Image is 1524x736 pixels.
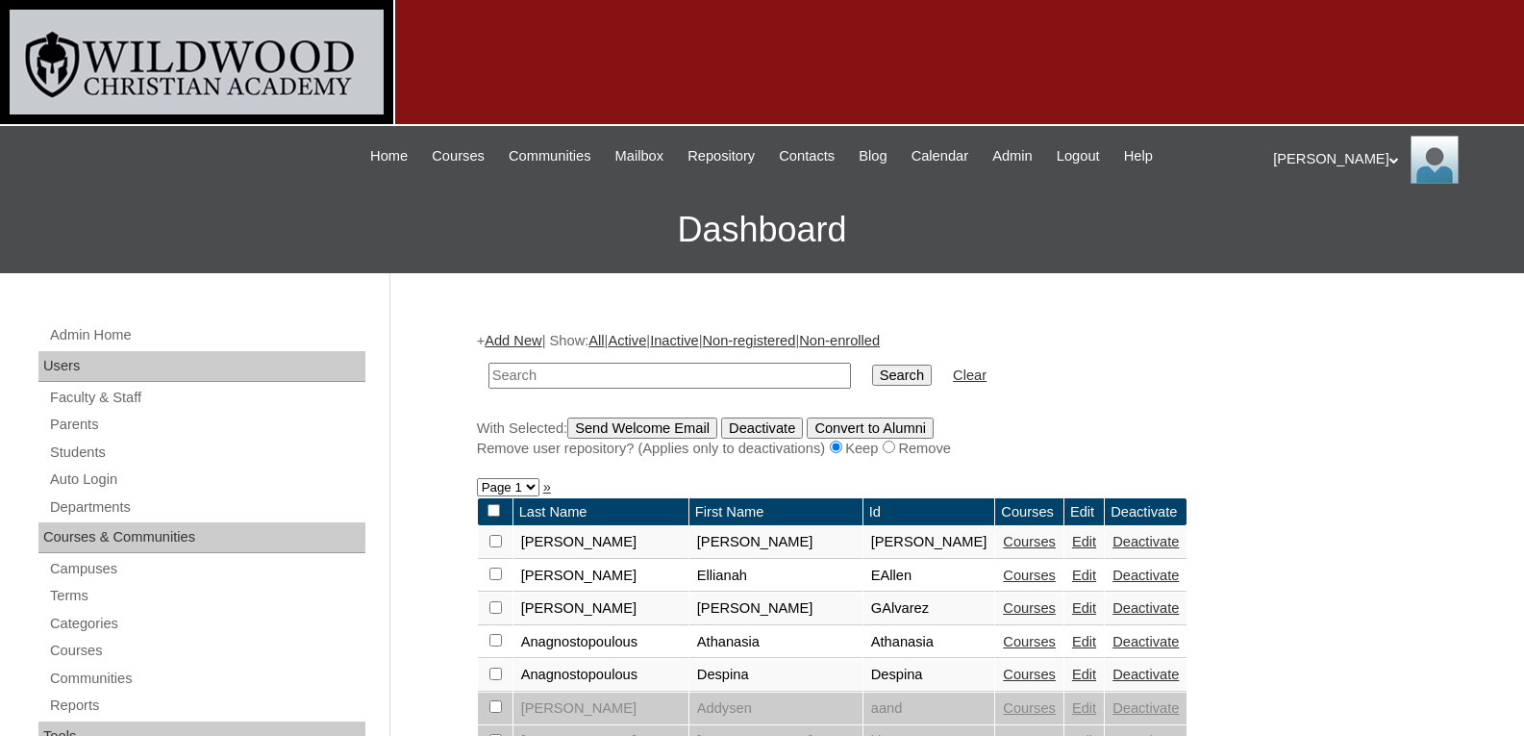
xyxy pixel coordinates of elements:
a: Courses [422,145,494,167]
div: [PERSON_NAME] [1273,136,1505,184]
a: Courses [1003,667,1056,682]
span: Repository [687,145,755,167]
a: Admin [983,145,1042,167]
a: Deactivate [1112,667,1179,682]
a: Add New [485,333,541,348]
div: Courses & Communities [38,522,365,553]
img: logo-white.png [10,10,384,114]
td: [PERSON_NAME] [513,560,688,593]
a: Calendar [902,145,978,167]
td: [PERSON_NAME] [863,526,995,559]
td: Edit [1064,498,1104,526]
a: Inactive [650,333,699,348]
input: Search [488,363,851,389]
a: Active [608,333,646,348]
div: + | Show: | | | | [477,331,1429,458]
a: Categories [48,612,365,636]
a: Admin Home [48,323,365,347]
a: Courses [1003,600,1056,616]
a: Edit [1072,667,1096,682]
a: Edit [1072,534,1096,549]
td: [PERSON_NAME] [513,593,688,625]
td: Despina [863,659,995,692]
td: Athanasia [863,626,995,659]
span: Home [370,145,408,167]
a: Help [1114,145,1162,167]
h3: Dashboard [10,187,1514,273]
span: Blog [859,145,887,167]
td: aand [863,693,995,725]
input: Convert to Alumni [807,418,934,439]
td: [PERSON_NAME] [689,526,862,559]
span: Admin [992,145,1033,167]
td: Last Name [513,498,688,526]
a: Repository [678,145,764,167]
input: Search [872,365,932,386]
a: Deactivate [1112,534,1179,549]
a: Campuses [48,557,365,581]
a: Courses [1003,700,1056,716]
a: Deactivate [1112,568,1179,583]
a: Communities [48,667,365,691]
div: Users [38,351,365,382]
input: Send Welcome Email [567,418,717,439]
a: Deactivate [1112,600,1179,616]
div: Remove user repository? (Applies only to deactivations) Keep Remove [477,439,1429,459]
span: Courses [432,145,485,167]
span: Calendar [912,145,968,167]
td: Id [863,498,995,526]
td: EAllen [863,560,995,593]
a: Logout [1047,145,1110,167]
span: Communities [509,145,591,167]
td: [PERSON_NAME] [513,526,688,559]
span: Mailbox [615,145,664,167]
input: Deactivate [721,418,803,439]
a: Auto Login [48,468,365,492]
td: [PERSON_NAME] [513,693,688,725]
a: Reports [48,694,365,718]
a: Non-enrolled [799,333,880,348]
a: Edit [1072,700,1096,716]
a: All [588,333,604,348]
a: Courses [1003,534,1056,549]
a: Deactivate [1112,700,1179,716]
a: Faculty & Staff [48,386,365,410]
td: Addysen [689,693,862,725]
td: Athanasia [689,626,862,659]
a: Courses [1003,568,1056,583]
td: GAlvarez [863,593,995,625]
a: Edit [1072,600,1096,616]
td: Anagnostopoulous [513,626,688,659]
td: Ellianah [689,560,862,593]
td: Courses [995,498,1063,526]
a: Parents [48,413,365,437]
td: [PERSON_NAME] [689,593,862,625]
span: Contacts [779,145,835,167]
a: Courses [48,639,365,663]
a: Home [361,145,417,167]
img: Jill Isaac [1411,136,1459,184]
a: Students [48,441,365,465]
a: Non-registered [702,333,795,348]
td: Anagnostopoulous [513,659,688,692]
span: Help [1124,145,1153,167]
a: Blog [849,145,896,167]
a: Communities [499,145,601,167]
a: Edit [1072,634,1096,649]
div: With Selected: [477,418,1429,459]
a: Terms [48,584,365,608]
td: Despina [689,659,862,692]
a: Courses [1003,634,1056,649]
td: First Name [689,498,862,526]
span: Logout [1057,145,1100,167]
a: Edit [1072,568,1096,583]
a: Deactivate [1112,634,1179,649]
td: Deactivate [1105,498,1187,526]
a: » [543,479,551,495]
a: Departments [48,495,365,520]
a: Mailbox [606,145,674,167]
a: Contacts [769,145,844,167]
a: Clear [953,368,987,383]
